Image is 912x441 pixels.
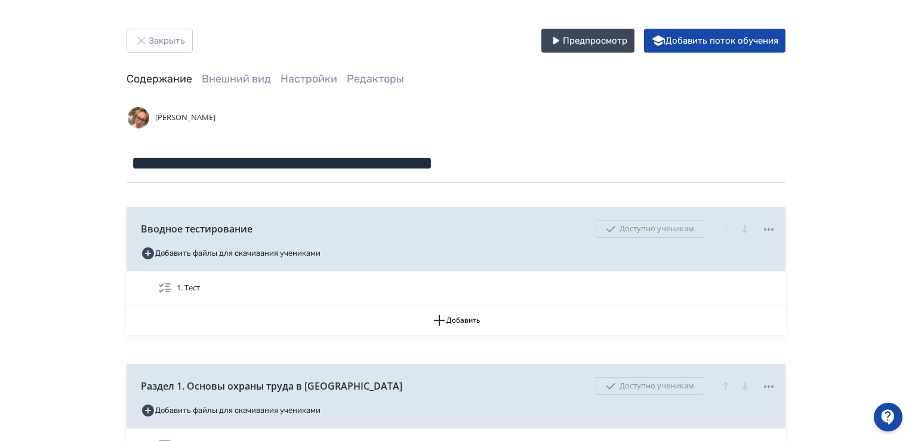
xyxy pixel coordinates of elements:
[644,29,785,53] button: Добавить поток обучения
[141,401,321,420] button: Добавить файлы для скачивания учениками
[541,29,634,53] button: Предпросмотр
[141,379,402,393] span: Раздел 1. Основы охраны труда в [GEOGRAPHIC_DATA]
[596,377,704,395] div: Доступно ученикам
[127,305,785,335] button: Добавить
[202,72,271,85] a: Внешний вид
[347,72,404,85] a: Редакторы
[155,112,215,124] span: [PERSON_NAME]
[281,72,337,85] a: Настройки
[141,222,252,236] span: Вводное тестирование
[127,72,192,85] a: Содержание
[177,282,200,294] span: 1. Тест
[127,29,193,53] button: Закрыть
[127,271,785,305] div: 1. Тест
[127,106,150,130] img: Avatar
[596,220,704,238] div: Доступно ученикам
[141,244,321,263] button: Добавить файлы для скачивания учениками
